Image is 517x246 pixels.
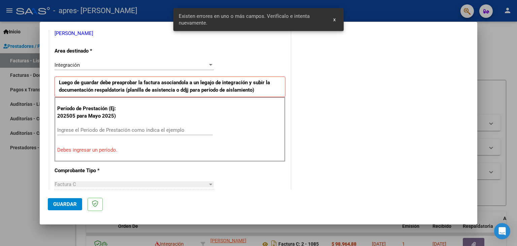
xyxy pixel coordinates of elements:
[333,17,336,23] span: x
[55,181,76,187] span: Factura C
[179,13,325,26] span: Existen errores en uno o más campos. Verifícalo e intenta nuevamente.
[59,80,270,93] strong: Luego de guardar debe preaprobar la factura asociandola a un legajo de integración y subir la doc...
[494,223,510,239] div: Open Intercom Messenger
[55,62,80,68] span: Integración
[57,105,125,120] p: Período de Prestación (Ej: 202505 para Mayo 2025)
[57,146,283,154] p: Debes ingresar un período.
[55,167,124,175] p: Comprobante Tipo *
[48,198,82,210] button: Guardar
[53,201,77,207] span: Guardar
[55,47,124,55] p: Area destinado *
[328,13,341,26] button: x
[55,30,285,37] p: [PERSON_NAME]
